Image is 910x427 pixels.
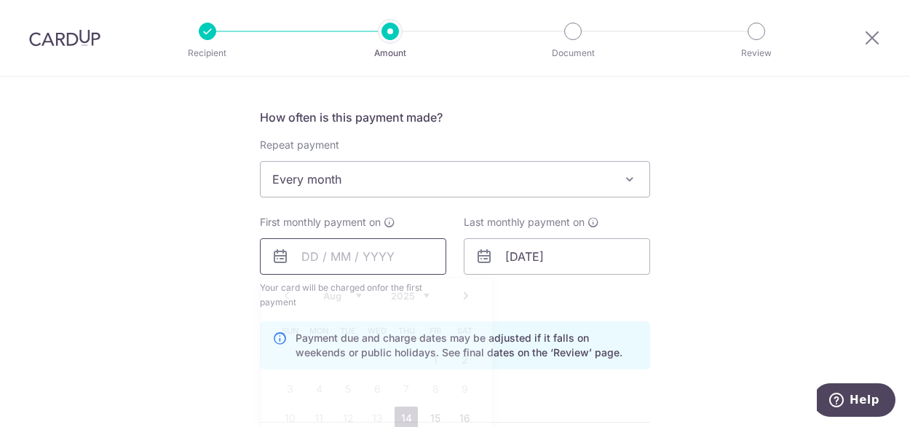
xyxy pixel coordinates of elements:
p: Amount [336,46,444,60]
iframe: Opens a widget where you can find more information [817,383,895,420]
span: Every month [260,161,650,197]
span: Monday [307,319,331,342]
span: Wednesday [365,319,389,342]
span: Tuesday [336,319,360,342]
span: Every month [261,162,649,197]
h5: How often is this payment made? [260,109,650,126]
p: Review [703,46,810,60]
img: CardUp [29,29,100,47]
p: Document [519,46,627,60]
span: Last monthly payment on [464,215,585,230]
label: Repeat payment [260,138,339,152]
span: Saturday [453,319,476,342]
p: Recipient [154,46,261,60]
a: Next [457,287,475,305]
span: First monthly payment on [260,215,381,230]
input: DD / MM / YYYY [260,238,446,275]
span: Sunday [278,319,301,342]
span: Thursday [395,319,418,342]
input: DD / MM / YYYY [464,238,650,275]
span: Friday [424,319,447,342]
